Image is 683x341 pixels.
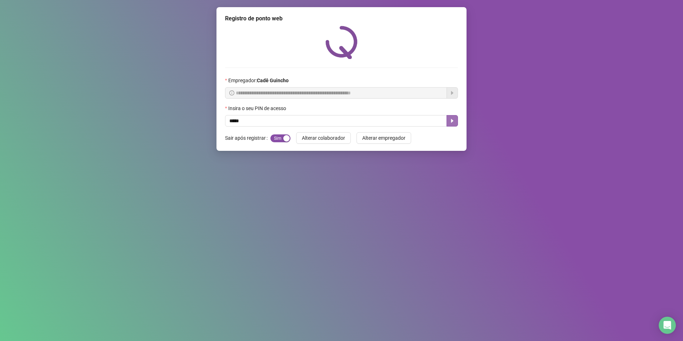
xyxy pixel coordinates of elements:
span: Empregador : [228,76,289,84]
div: Registro de ponto web [225,14,458,23]
img: QRPoint [325,26,358,59]
span: info-circle [229,90,234,95]
span: Alterar empregador [362,134,405,142]
span: caret-right [449,118,455,124]
button: Alterar colaborador [296,132,351,144]
label: Insira o seu PIN de acesso [225,104,291,112]
label: Sair após registrar [225,132,270,144]
span: Alterar colaborador [302,134,345,142]
div: Open Intercom Messenger [659,317,676,334]
strong: Cadê Guincho [257,78,289,83]
button: Alterar empregador [357,132,411,144]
